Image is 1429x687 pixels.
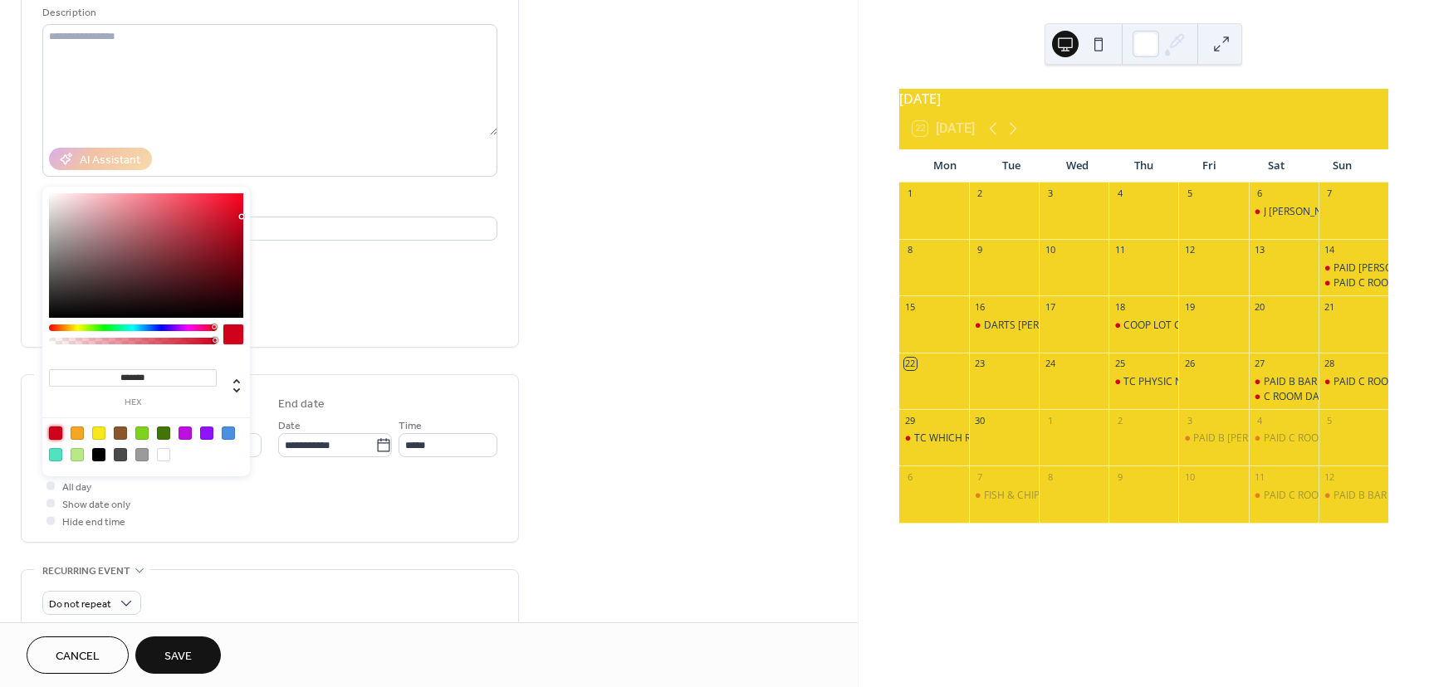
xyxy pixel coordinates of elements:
[1319,276,1388,290] div: PAID C ROOM CARRIGAN
[1324,414,1336,426] div: 5
[974,244,986,256] div: 9
[1113,414,1126,426] div: 2
[974,470,986,483] div: 7
[1183,470,1196,483] div: 10
[1243,149,1309,183] div: Sat
[1249,489,1319,503] div: PAID C ROOM 18TH
[179,426,192,440] div: #BD10E0
[1264,375,1317,389] div: PAID B BAR
[1254,188,1266,200] div: 6
[1108,319,1178,333] div: COOP LOT COCKTAIL BAR
[904,300,917,313] div: 15
[62,496,130,514] span: Show date only
[1254,470,1266,483] div: 11
[1324,358,1336,370] div: 28
[135,426,149,440] div: #7ED321
[1113,470,1126,483] div: 9
[157,448,170,461] div: #FFFFFF
[62,479,91,496] span: All day
[1249,205,1319,219] div: J NUNN C ROOM
[914,431,1107,446] div: TC WHICH ROOM SCOUSE WIFE FUNERAL
[1113,300,1126,313] div: 18
[1324,300,1336,313] div: 21
[1309,149,1375,183] div: Sun
[1319,489,1388,503] div: PAID B BAR
[27,636,129,674] button: Cancel
[969,489,1039,503] div: FISH & CHIP DAY
[92,426,105,440] div: #F8E71C
[1110,149,1177,183] div: Thu
[1254,244,1266,256] div: 13
[49,448,62,461] div: #50E3C2
[1264,489,1355,503] div: PAID C ROOM 18TH
[904,244,917,256] div: 8
[984,489,1062,503] div: FISH & CHIP DAY
[899,89,1388,109] div: [DATE]
[1249,375,1319,389] div: PAID B BAR
[1264,390,1337,404] div: C ROOM DARTS
[71,448,84,461] div: #B8E986
[974,414,986,426] div: 30
[913,149,979,183] div: Mon
[42,4,494,22] div: Description
[114,426,127,440] div: #8B572A
[1264,431,1408,446] div: PAID C ROOM [PERSON_NAME]
[71,426,84,440] div: #F5A623
[49,595,111,614] span: Do not repeat
[42,563,130,580] span: Recurring event
[278,417,301,435] span: Date
[1324,188,1336,200] div: 7
[1183,414,1196,426] div: 3
[974,188,986,200] div: 2
[969,319,1039,333] div: DARTS JULIE BAR
[984,319,1096,333] div: DARTS [PERSON_NAME]
[42,197,494,214] div: Location
[1183,244,1196,256] div: 12
[1324,244,1336,256] div: 14
[1123,319,1242,333] div: COOP LOT COCKTAIL BAR
[62,514,125,531] span: Hide end time
[974,300,986,313] div: 16
[1108,375,1178,389] div: TC PHYSIC NIGHT
[200,426,213,440] div: #9013FE
[399,417,422,435] span: Time
[222,426,235,440] div: #4A90E2
[1177,149,1243,183] div: Fri
[56,648,100,665] span: Cancel
[164,648,192,665] span: Save
[904,188,917,200] div: 1
[1319,375,1388,389] div: PAID C ROOM SOPHIE CHECKETTS
[135,448,149,461] div: #9B9B9B
[1264,205,1388,219] div: J [PERSON_NAME] C ROOM
[1193,431,1305,446] div: PAID B [PERSON_NAME]
[49,398,217,407] label: hex
[278,396,325,413] div: End date
[1113,358,1126,370] div: 25
[1249,431,1319,446] div: PAID C ROOM LISA MOFFAT
[1045,149,1111,183] div: Wed
[1334,489,1387,503] div: PAID B BAR
[135,636,221,674] button: Save
[1249,390,1319,404] div: C ROOM DARTS
[157,426,170,440] div: #417505
[114,448,127,461] div: #4A4A4A
[1254,300,1266,313] div: 20
[1324,470,1336,483] div: 12
[1178,431,1248,446] div: PAID B BAR JOSEPH
[1044,358,1056,370] div: 24
[1123,375,1206,389] div: TC PHYSIC NIGHT
[1183,358,1196,370] div: 26
[1254,414,1266,426] div: 4
[904,470,917,483] div: 6
[974,358,986,370] div: 23
[1254,358,1266,370] div: 27
[978,149,1045,183] div: Tue
[1044,244,1056,256] div: 10
[49,426,62,440] div: #D0021B
[1044,414,1056,426] div: 1
[1044,300,1056,313] div: 17
[904,414,917,426] div: 29
[92,448,105,461] div: #000000
[1044,188,1056,200] div: 3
